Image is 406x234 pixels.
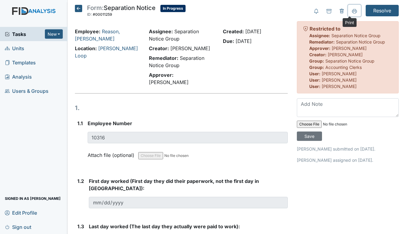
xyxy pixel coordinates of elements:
label: 1.3 [77,223,84,230]
span: #00011259 [93,12,112,17]
strong: Remediator: [309,39,335,44]
strong: Creator: [149,45,169,51]
a: Tasks [5,31,45,38]
label: 1.1 [77,120,83,127]
span: ID: [87,12,92,17]
span: Accounting Clerks [325,65,362,70]
strong: Approver: [149,72,173,78]
input: Resolve [366,5,399,16]
strong: User: [309,77,320,83]
strong: User: [309,71,320,76]
span: Form: [87,4,104,11]
span: [DATE] [245,28,261,34]
p: [PERSON_NAME] submitted on [DATE]. [297,146,399,152]
strong: Created: [223,28,244,34]
span: Employee Number [88,120,132,126]
span: Templates [5,58,36,67]
strong: Restricted to [310,26,341,32]
a: [PERSON_NAME] Loop [75,45,138,59]
span: Last day worked (The last day they actually were paid to work): [89,223,240,229]
strong: Assignee: [309,33,330,38]
span: Sign out [5,222,31,232]
strong: Approver: [309,46,331,51]
span: [PERSON_NAME] [322,77,357,83]
strong: User: [309,84,320,89]
span: In Progress [160,5,186,12]
label: 1.2 [77,177,84,185]
h1: 1. [75,103,288,112]
div: Separation Notice [87,5,156,18]
span: [PERSON_NAME] [332,46,367,51]
span: [PERSON_NAME] [322,71,357,76]
span: [PERSON_NAME] [328,52,363,57]
strong: Location: [75,45,97,51]
span: [PERSON_NAME] [322,84,357,89]
span: Signed in as [PERSON_NAME] [5,194,61,203]
span: [DATE] [236,38,252,44]
strong: Group: [309,65,324,70]
span: Analysis [5,72,32,81]
div: Print [343,18,357,27]
span: Separation Notice Group [325,58,374,63]
strong: Creator: [309,52,327,57]
span: Separation Notice Group [331,33,381,38]
span: Edit Profile [5,208,37,217]
span: [PERSON_NAME] [149,79,189,85]
span: First day worked (First day they did their paperwork, not the first day in [GEOGRAPHIC_DATA]): [89,178,259,191]
strong: Due: [223,38,234,44]
input: Save [297,132,322,141]
span: [PERSON_NAME] [170,45,210,51]
strong: Group: [309,58,324,63]
span: Users & Groups [5,86,49,96]
label: Attach file (optional) [88,148,137,159]
p: [PERSON_NAME] assigned on [DATE]. [297,157,399,163]
strong: Remediator: [149,55,178,61]
strong: Employee: [75,28,100,34]
span: Units [5,44,24,53]
span: Separation Notice Group [336,39,385,44]
strong: Assignee: [149,28,173,34]
button: New [45,29,63,39]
